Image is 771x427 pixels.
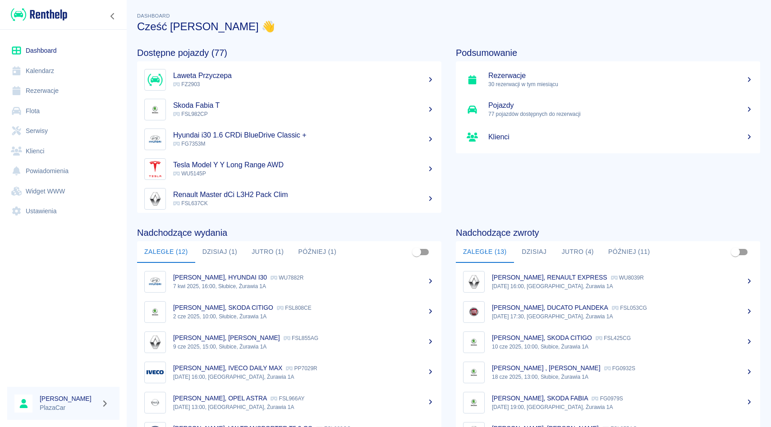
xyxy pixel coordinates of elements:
p: 10 cze 2025, 10:00, Słubice, Żurawia 1A [492,343,753,351]
a: Image[PERSON_NAME], IVECO DAILY MAX PP7029R[DATE] 16:00, [GEOGRAPHIC_DATA], Żurawia 1A [137,357,441,387]
a: Image[PERSON_NAME] , [PERSON_NAME] FG0932S18 cze 2025, 13:00, Słubice, Żurawia 1A [456,357,760,387]
button: Dzisiaj (1) [195,241,245,263]
button: Zaległe (13) [456,241,514,263]
a: Image[PERSON_NAME], SKODA FABIA FG0979S[DATE] 19:00, [GEOGRAPHIC_DATA], Żurawia 1A [456,387,760,418]
p: 7 kwi 2025, 16:00, Słubice, Żurawia 1A [173,282,434,290]
p: [DATE] 13:00, [GEOGRAPHIC_DATA], Żurawia 1A [173,403,434,411]
p: [DATE] 19:00, [GEOGRAPHIC_DATA], Żurawia 1A [492,403,753,411]
a: ImageLaweta Przyczepa FZ2903 [137,65,441,95]
h5: Rezerwacje [488,71,753,80]
a: Image[PERSON_NAME], DUCATO PLANDEKA FSL053CG[DATE] 17:30, [GEOGRAPHIC_DATA], Żurawia 1A [456,297,760,327]
p: WU7882R [271,275,303,281]
h4: Podsumowanie [456,47,760,58]
a: Ustawienia [7,201,119,221]
span: Dashboard [137,13,170,18]
p: FSL425CG [596,335,631,341]
p: 2 cze 2025, 10:00, Słubice, Żurawia 1A [173,312,434,321]
a: Image[PERSON_NAME], SKODA CITIGO FSL808CE2 cze 2025, 10:00, Słubice, Żurawia 1A [137,297,441,327]
a: Rezerwacje [7,81,119,101]
img: Image [147,190,164,207]
h4: Dostępne pojazdy (77) [137,47,441,58]
h5: Pojazdy [488,101,753,110]
p: [PERSON_NAME], IVECO DAILY MAX [173,364,282,372]
button: Jutro (1) [244,241,291,263]
span: FZ2903 [173,81,200,87]
h5: Hyundai i30 1.6 CRDi BlueDrive Classic + [173,131,434,140]
a: ImageRenault Master dCi L3H2 Pack Clim FSL637CK [137,184,441,214]
span: Pokaż przypisane tylko do mnie [727,243,744,261]
p: [PERSON_NAME], SKODA FABIA [492,395,588,402]
button: Później (1) [291,241,344,263]
a: Rezerwacje30 rezerwacji w tym miesiącu [456,65,760,95]
span: FSL982CP [173,111,208,117]
button: Później (11) [601,241,657,263]
p: [PERSON_NAME], SKODA CITIGO [173,304,273,311]
p: 77 pojazdów dostępnych do rezerwacji [488,110,753,118]
img: Image [147,394,164,411]
p: [PERSON_NAME], RENAULT EXPRESS [492,274,607,281]
p: [PERSON_NAME], OPEL ASTRA [173,395,267,402]
button: Dzisiaj [514,241,555,263]
p: [PERSON_NAME], SKODA CITIGO [492,334,592,341]
a: Flota [7,101,119,121]
span: FG7353M [173,141,205,147]
h5: Laweta Przyczepa [173,71,434,80]
img: Image [465,334,482,351]
p: 18 cze 2025, 13:00, Słubice, Żurawia 1A [492,373,753,381]
img: Image [147,334,164,351]
h5: Skoda Fabia T [173,101,434,110]
p: PlazaCar [40,403,97,413]
img: Image [147,101,164,118]
a: Image[PERSON_NAME], OPEL ASTRA FSL966AY[DATE] 13:00, [GEOGRAPHIC_DATA], Żurawia 1A [137,387,441,418]
h4: Nadchodzące wydania [137,227,441,238]
a: Image[PERSON_NAME], HYUNDAI I30 WU7882R7 kwi 2025, 16:00, Słubice, Żurawia 1A [137,266,441,297]
p: [PERSON_NAME] , [PERSON_NAME] [492,364,601,372]
a: Dashboard [7,41,119,61]
a: Klienci [456,124,760,150]
h5: Tesla Model Y Y Long Range AWD [173,161,434,170]
p: WU8039R [611,275,644,281]
a: Image[PERSON_NAME], SKODA CITIGO FSL425CG10 cze 2025, 10:00, Słubice, Żurawia 1A [456,327,760,357]
p: [PERSON_NAME], HYUNDAI I30 [173,274,267,281]
p: [DATE] 16:00, [GEOGRAPHIC_DATA], Żurawia 1A [173,373,434,381]
img: Renthelp logo [11,7,67,22]
p: [PERSON_NAME], DUCATO PLANDEKA [492,304,608,311]
a: ImageTesla Model Y Y Long Range AWD WU5145P [137,154,441,184]
p: [DATE] 16:00, [GEOGRAPHIC_DATA], Żurawia 1A [492,282,753,290]
button: Zwiń nawigację [106,10,119,22]
p: FG0979S [592,395,623,402]
p: FSL808CE [277,305,312,311]
a: Renthelp logo [7,7,67,22]
p: [PERSON_NAME], [PERSON_NAME] [173,334,280,341]
a: Powiadomienia [7,161,119,181]
a: Serwisy [7,121,119,141]
a: ImageSkoda Fabia T FSL982CP [137,95,441,124]
img: Image [147,273,164,290]
p: FG0932S [604,365,635,372]
a: Image[PERSON_NAME], [PERSON_NAME] FSL855AG9 cze 2025, 15:00, Słubice, Żurawia 1A [137,327,441,357]
p: [DATE] 17:30, [GEOGRAPHIC_DATA], Żurawia 1A [492,312,753,321]
p: FSL855AG [284,335,318,341]
h5: Klienci [488,133,753,142]
p: FSL053CG [612,305,647,311]
h4: Nadchodzące zwroty [456,227,760,238]
a: Kalendarz [7,61,119,81]
h5: Renault Master dCi L3H2 Pack Clim [173,190,434,199]
p: 9 cze 2025, 15:00, Słubice, Żurawia 1A [173,343,434,351]
h3: Cześć [PERSON_NAME] 👋 [137,20,760,33]
span: Pokaż przypisane tylko do mnie [408,243,425,261]
img: Image [147,161,164,178]
button: Zaległe (12) [137,241,195,263]
img: Image [147,71,164,88]
p: FSL966AY [271,395,304,402]
span: FSL637CK [173,200,208,207]
img: Image [465,303,482,321]
span: WU5145P [173,170,206,177]
img: Image [465,364,482,381]
img: Image [465,273,482,290]
img: Image [465,394,482,411]
p: 30 rezerwacji w tym miesiącu [488,80,753,88]
a: Pojazdy77 pojazdów dostępnych do rezerwacji [456,95,760,124]
h6: [PERSON_NAME] [40,394,97,403]
button: Jutro (4) [555,241,601,263]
